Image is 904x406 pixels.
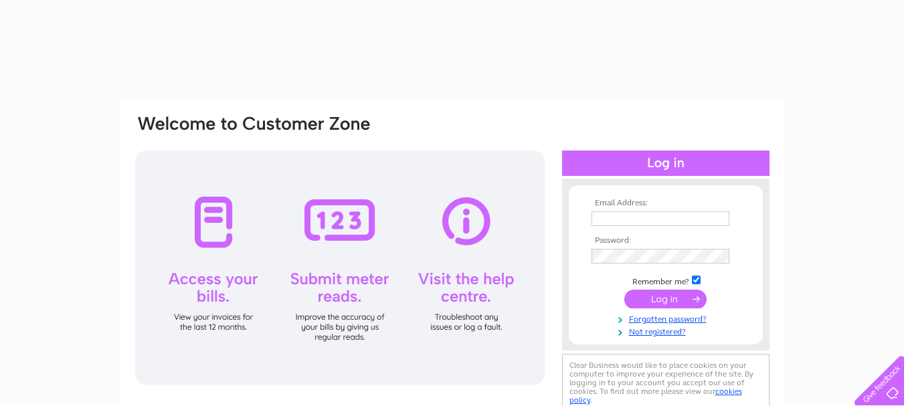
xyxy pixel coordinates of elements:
[624,290,707,308] input: Submit
[588,236,743,245] th: Password:
[588,274,743,287] td: Remember me?
[588,199,743,208] th: Email Address:
[592,312,743,324] a: Forgotten password?
[592,324,743,337] a: Not registered?
[569,387,742,405] a: cookies policy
